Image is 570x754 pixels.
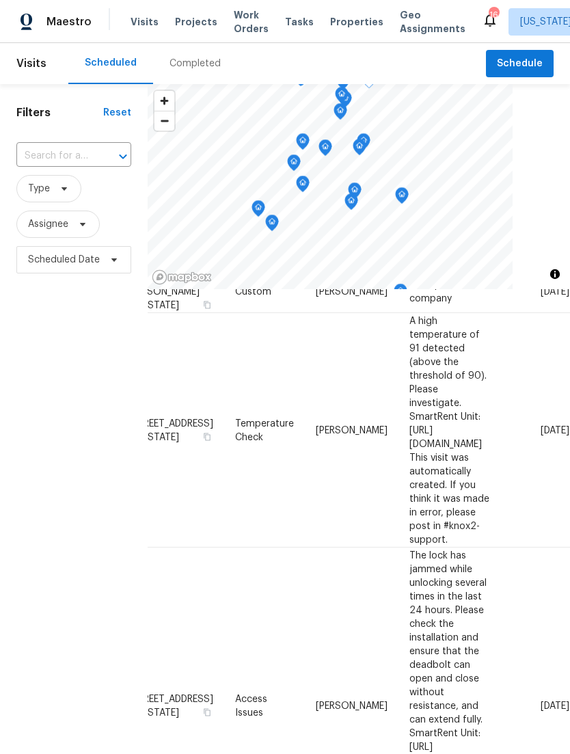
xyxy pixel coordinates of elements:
[344,193,358,215] div: Map marker
[296,176,310,197] div: Map marker
[154,111,174,131] button: Zoom out
[541,425,569,435] span: [DATE]
[316,286,388,296] span: [PERSON_NAME]
[252,200,265,221] div: Map marker
[316,701,388,710] span: [PERSON_NAME]
[128,273,213,310] span: [STREET_ADDRESS][PERSON_NAME][US_STATE]
[16,49,46,79] span: Visits
[357,133,370,154] div: Map marker
[489,8,498,22] div: 16
[296,133,310,154] div: Map marker
[335,87,349,108] div: Map marker
[285,17,314,27] span: Tasks
[497,55,543,72] span: Schedule
[541,701,569,710] span: [DATE]
[148,84,513,289] canvas: Map
[348,183,362,204] div: Map marker
[541,286,569,296] span: [DATE]
[131,15,159,29] span: Visits
[16,146,93,167] input: Search for an address...
[201,298,213,310] button: Copy Address
[46,15,92,29] span: Maestro
[169,57,221,70] div: Completed
[16,106,103,120] h1: Filters
[201,705,213,718] button: Copy Address
[316,425,388,435] span: [PERSON_NAME]
[486,50,554,78] button: Schedule
[235,286,271,296] span: Custom
[128,418,213,442] span: [STREET_ADDRESS][US_STATE]
[175,15,217,29] span: Projects
[395,187,409,208] div: Map marker
[28,182,50,196] span: Type
[234,8,269,36] span: Work Orders
[287,154,301,176] div: Map marker
[85,56,137,70] div: Scheduled
[394,284,407,305] div: Map marker
[113,147,133,166] button: Open
[334,103,347,124] div: Map marker
[235,418,294,442] span: Temperature Check
[409,280,463,303] span: Meet power company
[201,430,213,442] button: Copy Address
[235,694,267,717] span: Access Issues
[318,139,332,161] div: Map marker
[152,269,212,285] a: Mapbox homepage
[400,8,465,36] span: Geo Assignments
[330,15,383,29] span: Properties
[551,267,559,282] span: Toggle attribution
[265,215,279,236] div: Map marker
[154,91,174,111] button: Zoom in
[128,694,213,717] span: [STREET_ADDRESS][US_STATE]
[28,253,100,267] span: Scheduled Date
[409,316,489,544] span: A high temperature of 91 detected (above the threshold of 90). Please investigate. SmartRent Unit...
[353,139,366,160] div: Map marker
[28,217,68,231] span: Assignee
[103,106,131,120] div: Reset
[547,266,563,282] button: Toggle attribution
